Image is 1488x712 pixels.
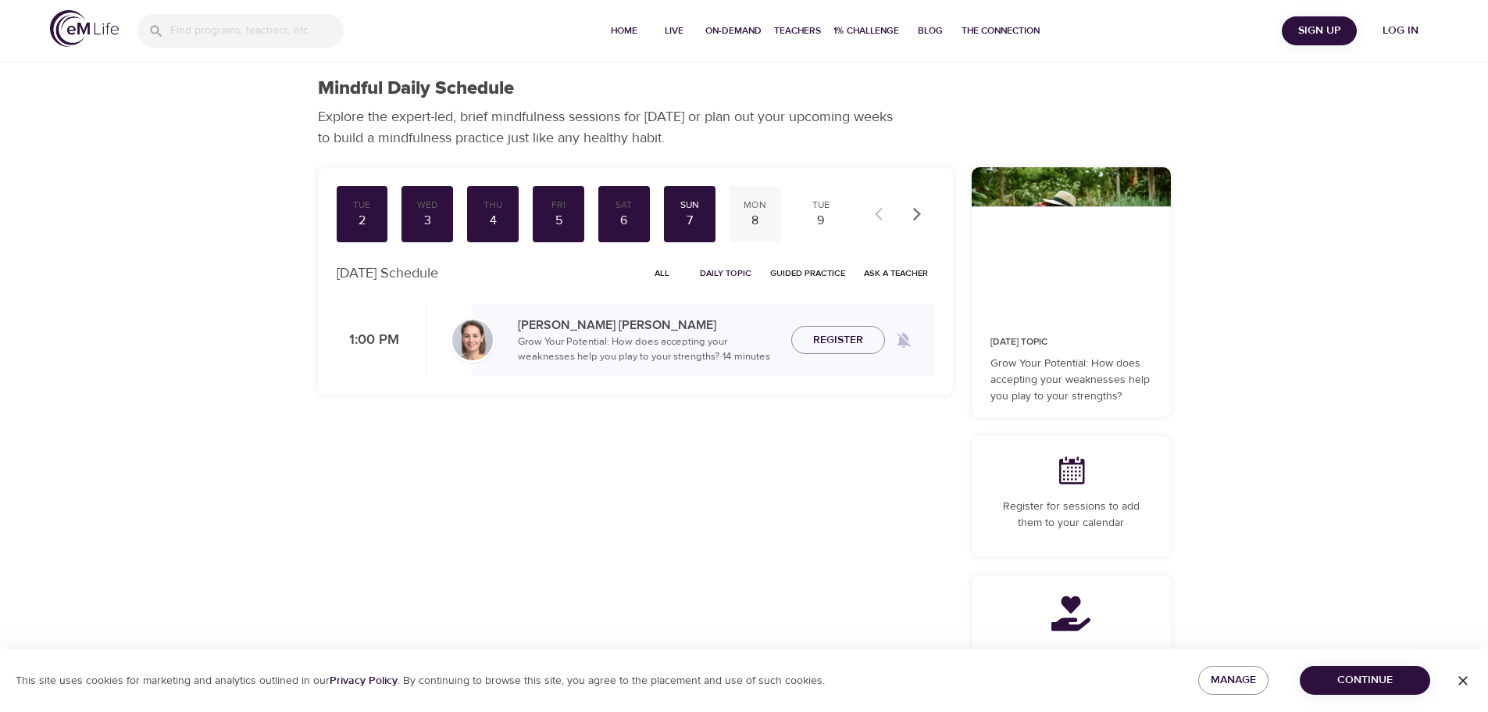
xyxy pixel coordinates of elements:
[330,674,398,688] a: Privacy Policy
[1288,21,1351,41] span: Sign Up
[990,499,1152,531] p: Register for sessions to add them to your calendar
[637,261,687,285] button: All
[452,320,493,360] img: Deanna_Burkett-min.jpg
[1363,16,1438,45] button: Log in
[694,261,758,285] button: Daily Topic
[791,326,885,355] button: Register
[605,23,643,39] span: Home
[539,199,578,212] div: Fri
[318,106,904,148] p: Explore the expert-led, brief mindfulness sessions for [DATE] or plan out your upcoming weeks to ...
[408,199,447,212] div: Wed
[705,23,762,39] span: On-Demand
[885,321,922,359] span: Remind me when a class goes live every Saturday at 1:00 PM
[990,356,1152,405] p: Grow Your Potential: How does accepting your weaknesses help you play to your strengths?
[764,261,851,285] button: Guided Practice
[770,266,845,281] span: Guided Practice
[864,266,928,281] span: Ask a Teacher
[1312,671,1418,690] span: Continue
[801,212,840,230] div: 9
[337,330,399,351] p: 1:00 PM
[1282,16,1357,45] button: Sign Up
[337,263,438,284] p: [DATE] Schedule
[1300,666,1430,695] button: Continue
[170,14,344,48] input: Find programs, teachers, etc...
[670,212,709,230] div: 7
[518,335,779,365] p: Grow Your Potential: How does accepting your weaknesses help you play to your strengths? · 14 min...
[962,23,1040,39] span: The Connection
[736,212,775,230] div: 8
[801,199,840,212] div: Tue
[833,23,899,39] span: 1% Challenge
[1369,21,1432,41] span: Log in
[473,212,512,230] div: 4
[644,266,681,281] span: All
[774,23,821,39] span: Teachers
[813,331,863,350] span: Register
[50,10,119,47] img: logo
[318,77,514,100] h1: Mindful Daily Schedule
[1211,671,1256,690] span: Manage
[670,199,709,212] div: Sun
[700,266,751,281] span: Daily Topic
[858,261,934,285] button: Ask a Teacher
[408,212,447,230] div: 3
[655,23,693,39] span: Live
[605,212,644,230] div: 6
[736,199,775,212] div: Mon
[343,199,382,212] div: Tue
[473,199,512,212] div: Thu
[539,212,578,230] div: 5
[518,316,779,335] p: [PERSON_NAME] [PERSON_NAME]
[1198,666,1269,695] button: Manage
[605,199,644,212] div: Sat
[912,23,949,39] span: Blog
[343,212,382,230] div: 2
[990,335,1152,349] p: [DATE] Topic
